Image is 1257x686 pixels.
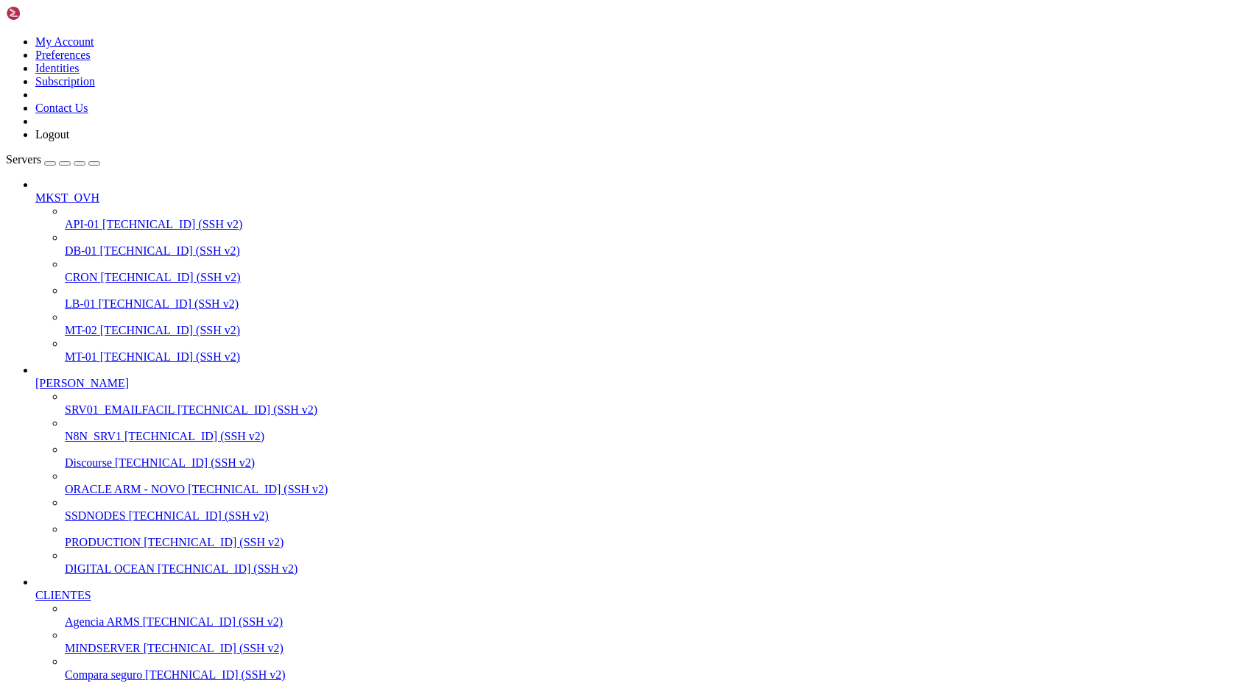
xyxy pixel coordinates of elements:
[65,417,1251,443] li: N8N_SRV1 [TECHNICAL_ID] (SSH v2)
[100,324,240,336] span: [TECHNICAL_ID] (SSH v2)
[65,350,1251,364] a: MT-01 [TECHNICAL_ID] (SSH v2)
[35,589,91,601] span: CLIENTES
[65,602,1251,629] li: Agencia ARMS [TECHNICAL_ID] (SSH v2)
[145,668,285,681] span: [TECHNICAL_ID] (SSH v2)
[35,35,94,48] a: My Account
[158,562,297,575] span: [TECHNICAL_ID] (SSH v2)
[100,244,240,257] span: [TECHNICAL_ID] (SSH v2)
[65,642,141,654] span: MINDSERVER
[65,509,126,522] span: SSDNODES
[65,443,1251,470] li: Discourse [TECHNICAL_ID] (SSH v2)
[65,456,1251,470] a: Discourse [TECHNICAL_ID] (SSH v2)
[65,218,1251,231] a: API-01 [TECHNICAL_ID] (SSH v2)
[35,102,88,114] a: Contact Us
[65,430,1251,443] a: N8N_SRV1 [TECHNICAL_ID] (SSH v2)
[65,549,1251,576] li: DIGITAL OCEAN [TECHNICAL_ID] (SSH v2)
[65,456,112,469] span: Discourse
[35,377,1251,390] a: [PERSON_NAME]
[65,205,1251,231] li: API-01 [TECHNICAL_ID] (SSH v2)
[35,364,1251,576] li: [PERSON_NAME]
[65,509,1251,523] a: SSDNODES [TECHNICAL_ID] (SSH v2)
[65,470,1251,496] li: ORACLE ARM - NOVO [TECHNICAL_ID] (SSH v2)
[65,271,1251,284] a: CRON [TECHNICAL_ID] (SSH v2)
[65,231,1251,258] li: DB-01 [TECHNICAL_ID] (SSH v2)
[100,350,240,363] span: [TECHNICAL_ID] (SSH v2)
[65,562,155,575] span: DIGITAL OCEAN
[65,244,97,257] span: DB-01
[65,297,1251,311] a: LB-01 [TECHNICAL_ID] (SSH v2)
[35,191,99,204] span: MKST_OVH
[65,668,142,681] span: Compara seguro
[65,337,1251,364] li: MT-01 [TECHNICAL_ID] (SSH v2)
[65,562,1251,576] a: DIGITAL OCEAN [TECHNICAL_ID] (SSH v2)
[35,377,129,389] span: [PERSON_NAME]
[65,430,122,442] span: N8N_SRV1
[65,523,1251,549] li: PRODUCTION [TECHNICAL_ID] (SSH v2)
[65,483,1251,496] a: ORACLE ARM - NOVO [TECHNICAL_ID] (SSH v2)
[100,271,240,283] span: [TECHNICAL_ID] (SSH v2)
[188,483,328,495] span: [TECHNICAL_ID] (SSH v2)
[65,403,1251,417] a: SRV01_EMAILFACIL [TECHNICAL_ID] (SSH v2)
[65,297,96,310] span: LB-01
[65,311,1251,337] li: MT-02 [TECHNICAL_ID] (SSH v2)
[65,271,97,283] span: CRON
[65,536,1251,549] a: PRODUCTION [TECHNICAL_ID] (SSH v2)
[6,6,91,21] img: Shellngn
[129,509,269,522] span: [TECHNICAL_ID] (SSH v2)
[65,244,1251,258] a: DB-01 [TECHNICAL_ID] (SSH v2)
[35,62,80,74] a: Identities
[6,153,41,166] span: Servers
[65,218,99,230] span: API-01
[65,629,1251,655] li: MINDSERVER [TECHNICAL_ID] (SSH v2)
[65,536,141,548] span: PRODUCTION
[177,403,317,416] span: [TECHNICAL_ID] (SSH v2)
[144,536,284,548] span: [TECHNICAL_ID] (SSH v2)
[65,284,1251,311] li: LB-01 [TECHNICAL_ID] (SSH v2)
[35,178,1251,364] li: MKST_OVH
[65,403,175,416] span: SRV01_EMAILFACIL
[35,589,1251,602] a: CLIENTES
[65,668,1251,682] a: Compara seguro [TECHNICAL_ID] (SSH v2)
[35,128,69,141] a: Logout
[65,642,1251,655] a: MINDSERVER [TECHNICAL_ID] (SSH v2)
[65,324,97,336] span: MT-02
[65,483,185,495] span: ORACLE ARM - NOVO
[143,615,283,628] span: [TECHNICAL_ID] (SSH v2)
[144,642,284,654] span: [TECHNICAL_ID] (SSH v2)
[65,390,1251,417] li: SRV01_EMAILFACIL [TECHNICAL_ID] (SSH v2)
[35,49,91,61] a: Preferences
[115,456,255,469] span: [TECHNICAL_ID] (SSH v2)
[65,615,1251,629] a: Agencia ARMS [TECHNICAL_ID] (SSH v2)
[102,218,242,230] span: [TECHNICAL_ID] (SSH v2)
[35,191,1251,205] a: MKST_OVH
[35,75,95,88] a: Subscription
[65,655,1251,682] li: Compara seguro [TECHNICAL_ID] (SSH v2)
[6,153,100,166] a: Servers
[65,324,1251,337] a: MT-02 [TECHNICAL_ID] (SSH v2)
[65,615,140,628] span: Agencia ARMS
[99,297,239,310] span: [TECHNICAL_ID] (SSH v2)
[65,258,1251,284] li: CRON [TECHNICAL_ID] (SSH v2)
[124,430,264,442] span: [TECHNICAL_ID] (SSH v2)
[65,496,1251,523] li: SSDNODES [TECHNICAL_ID] (SSH v2)
[65,350,97,363] span: MT-01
